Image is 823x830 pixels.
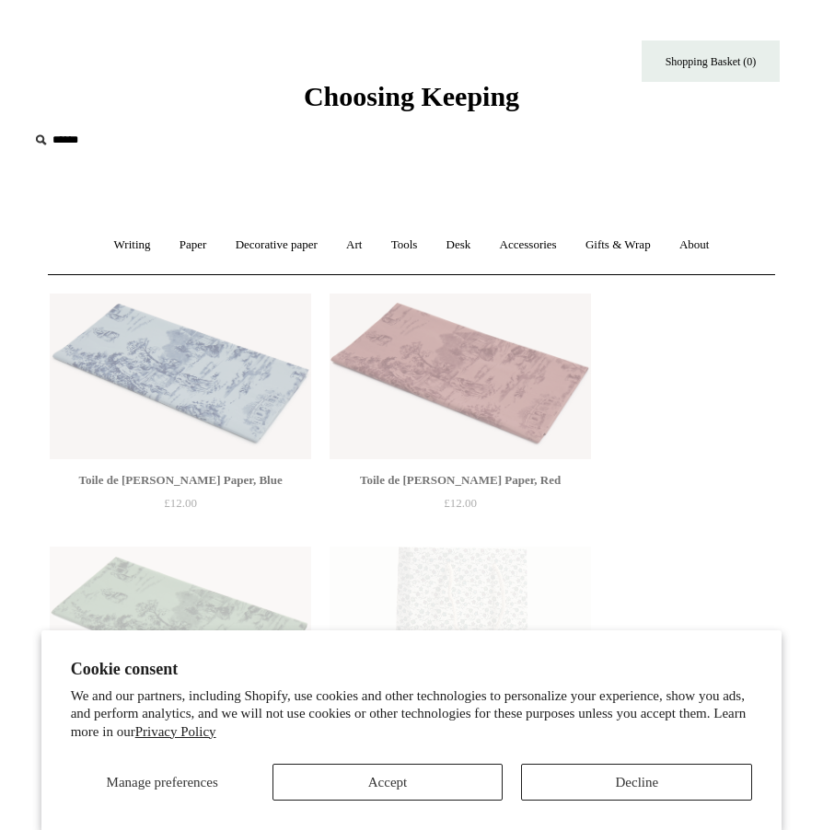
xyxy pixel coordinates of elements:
a: Shopping Basket (0) [642,40,780,82]
a: Toile de Jouy Tissue Paper, Green Toile de Jouy Tissue Paper, Green [50,547,311,712]
a: Accessories [487,221,570,270]
img: Small Italian Decorative Gift Bag, Remondini Green Posy [330,547,591,712]
a: Toile de Jouy Tissue Paper, Red Toile de Jouy Tissue Paper, Red [330,294,591,459]
a: Privacy Policy [135,724,216,739]
button: Manage preferences [71,764,254,801]
button: Decline [521,764,752,801]
span: £12.00 [444,496,477,510]
a: Paper [167,221,220,270]
img: Toile de Jouy Tissue Paper, Blue [50,294,311,459]
a: Desk [434,221,484,270]
img: Toile de Jouy Tissue Paper, Red [330,294,591,459]
button: Accept [272,764,504,801]
a: Toile de [PERSON_NAME] Paper, Blue £12.00 [50,469,311,545]
span: £12.00 [164,496,197,510]
a: Gifts & Wrap [573,221,664,270]
a: Choosing Keeping [304,96,519,109]
span: Manage preferences [107,775,218,790]
a: Toile de [PERSON_NAME] Paper, Red £12.00 [330,469,591,545]
a: Small Italian Decorative Gift Bag, Remondini Green Posy Small Italian Decorative Gift Bag, Remond... [330,547,591,712]
a: Writing [101,221,164,270]
a: Art [333,221,375,270]
img: Toile de Jouy Tissue Paper, Green [50,547,311,712]
div: Toile de [PERSON_NAME] Paper, Blue [54,469,307,491]
div: Toile de [PERSON_NAME] Paper, Red [334,469,586,491]
a: Decorative paper [223,221,330,270]
p: We and our partners, including Shopify, use cookies and other technologies to personalize your ex... [71,687,753,742]
a: About [667,221,723,270]
span: Choosing Keeping [304,81,519,111]
a: Toile de Jouy Tissue Paper, Blue Toile de Jouy Tissue Paper, Blue [50,294,311,459]
h2: Cookie consent [71,660,753,679]
a: Tools [378,221,431,270]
